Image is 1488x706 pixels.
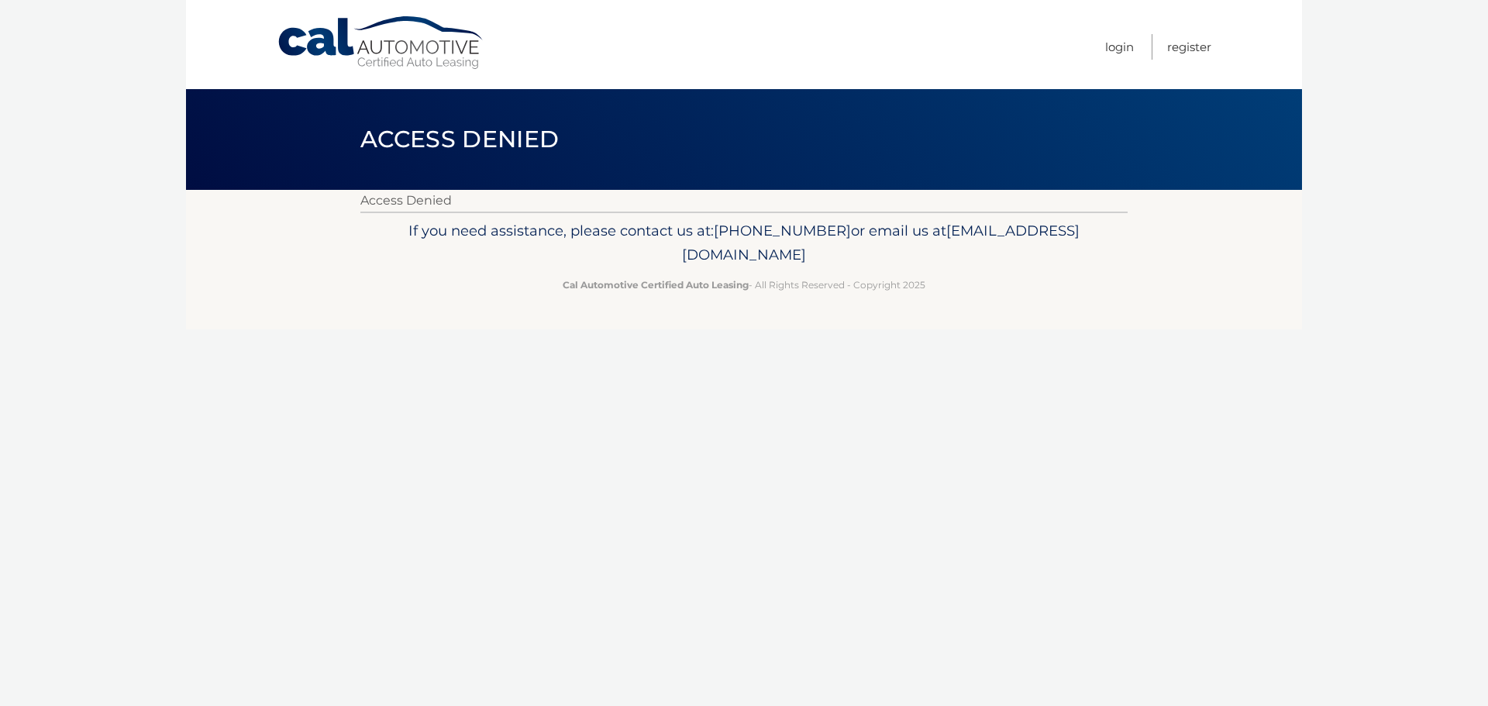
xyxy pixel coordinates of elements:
strong: Cal Automotive Certified Auto Leasing [563,279,749,291]
p: If you need assistance, please contact us at: or email us at [370,219,1118,268]
span: Access Denied [360,125,559,153]
a: Cal Automotive [277,15,486,71]
a: Register [1167,34,1211,60]
a: Login [1105,34,1134,60]
p: Access Denied [360,190,1128,212]
span: [PHONE_NUMBER] [714,222,851,239]
p: - All Rights Reserved - Copyright 2025 [370,277,1118,293]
